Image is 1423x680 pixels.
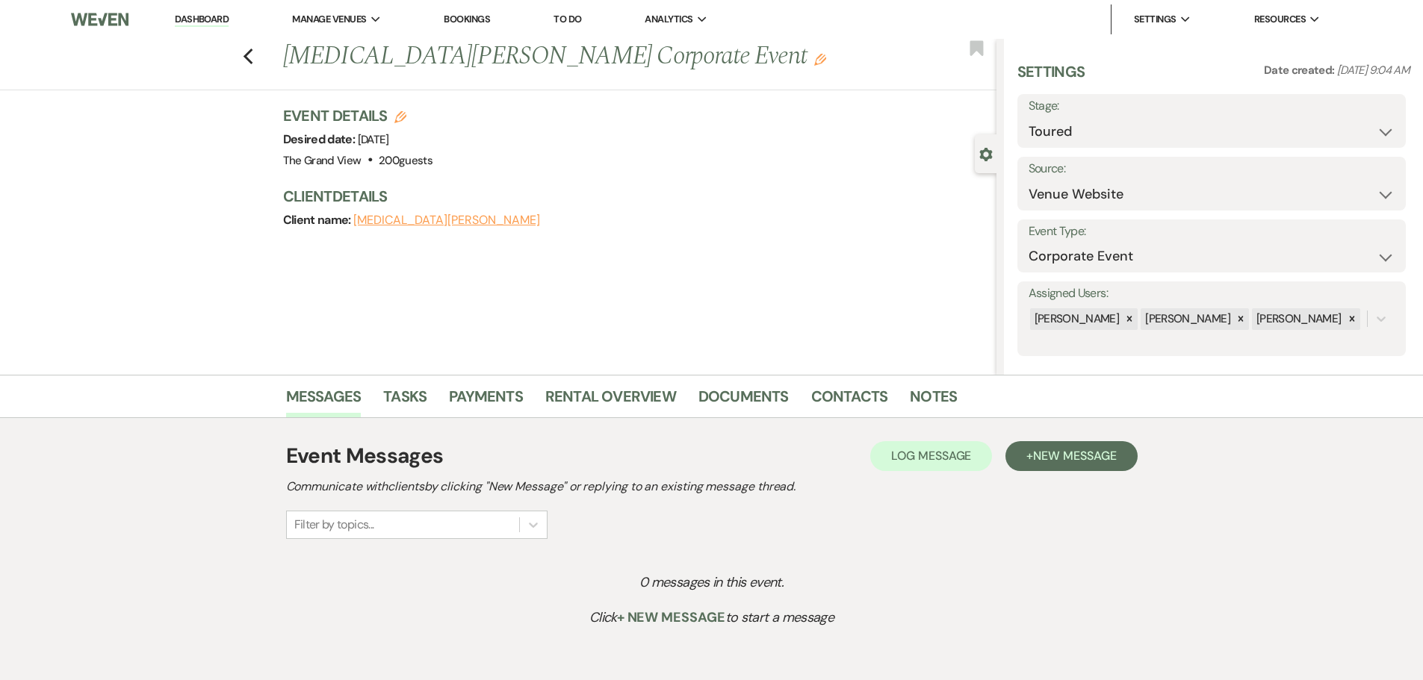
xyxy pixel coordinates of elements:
h3: Settings [1017,61,1085,94]
span: Client name: [283,212,354,228]
h3: Event Details [283,105,433,126]
h3: Client Details [283,186,982,207]
span: + New Message [617,608,725,626]
a: Bookings [444,13,490,25]
span: Manage Venues [292,12,366,27]
p: Click to start a message [320,607,1103,628]
span: New Message [1033,448,1116,464]
div: [PERSON_NAME] [1252,308,1344,330]
div: [PERSON_NAME] [1030,308,1122,330]
span: 200 guests [379,153,433,168]
span: Desired date: [283,131,358,147]
img: Weven Logo [71,4,128,35]
a: Contacts [811,384,888,417]
span: Resources [1254,12,1306,27]
button: Log Message [870,441,992,471]
a: Messages [286,384,362,417]
button: +New Message [1005,441,1137,471]
h1: Event Messages [286,440,444,472]
a: Documents [698,384,789,417]
button: Edit [814,52,826,66]
label: Event Type: [1029,221,1395,243]
h2: Communicate with clients by clicking "New Message" or replying to an existing message thread. [286,478,1138,496]
label: Source: [1029,158,1395,180]
label: Stage: [1029,96,1395,117]
p: 0 messages in this event. [320,572,1103,593]
span: Log Message [891,448,971,464]
div: [PERSON_NAME] [1141,308,1233,330]
a: Dashboard [175,13,229,27]
a: Rental Overview [545,384,676,417]
span: Settings [1134,12,1176,27]
h1: [MEDICAL_DATA][PERSON_NAME] Corporate Event [283,39,848,75]
span: Analytics [645,12,692,27]
span: Date created: [1264,63,1337,78]
a: Tasks [383,384,427,417]
button: [MEDICAL_DATA][PERSON_NAME] [353,214,540,226]
a: Payments [449,384,523,417]
label: Assigned Users: [1029,283,1395,305]
button: Close lead details [979,146,993,160]
span: [DATE] 9:04 AM [1337,63,1410,78]
span: [DATE] [358,132,389,147]
div: Filter by topics... [294,516,374,534]
span: The Grand View [283,153,362,168]
a: Notes [910,384,957,417]
a: To Do [554,13,581,25]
